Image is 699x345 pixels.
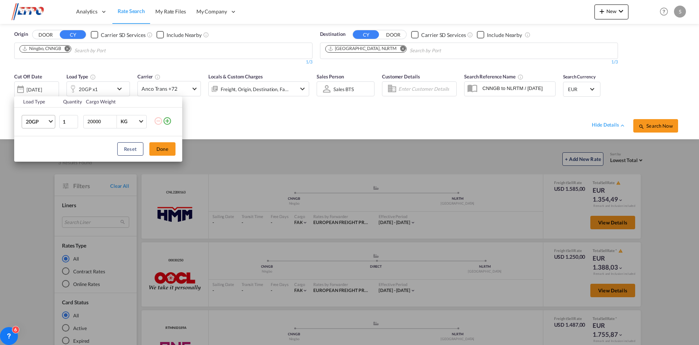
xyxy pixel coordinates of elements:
md-icon: icon-plus-circle-outline [163,116,172,125]
button: Reset [117,142,143,156]
span: 20GP [26,118,47,125]
div: Cargo Weight [86,98,149,105]
input: Qty [59,115,78,128]
th: Load Type [14,96,59,107]
th: Quantity [59,96,82,107]
md-select: Choose: 20GP [22,115,55,128]
input: Enter Weight [87,115,116,128]
md-icon: icon-minus-circle-outline [154,116,163,125]
div: KG [121,118,127,124]
button: Done [149,142,175,156]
